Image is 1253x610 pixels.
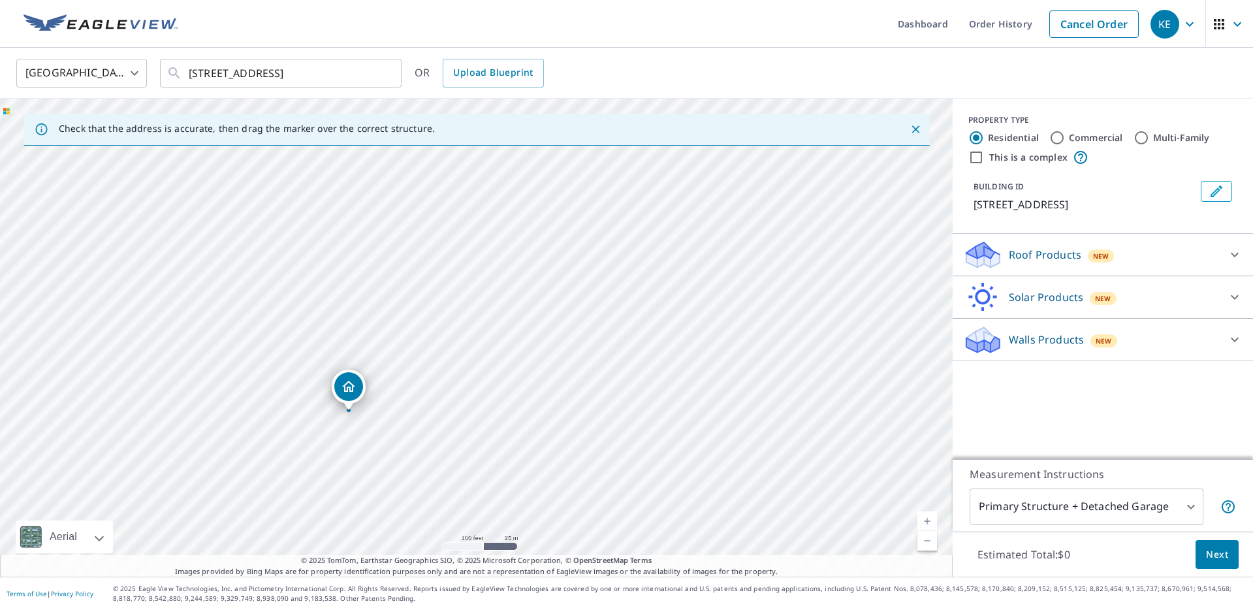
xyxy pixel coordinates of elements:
[1201,181,1232,202] button: Edit building 1
[1049,10,1139,38] a: Cancel Order
[963,324,1243,355] div: Walls ProductsNew
[46,521,81,553] div: Aerial
[967,540,1081,569] p: Estimated Total: $0
[573,555,628,565] a: OpenStreetMap
[1069,131,1123,144] label: Commercial
[1220,499,1236,515] span: Your report will include the primary structure and a detached garage if one exists.
[630,555,652,565] a: Terms
[1196,540,1239,570] button: Next
[988,131,1039,144] label: Residential
[453,65,533,81] span: Upload Blueprint
[301,555,652,566] span: © 2025 TomTom, Earthstar Geographics SIO, © 2025 Microsoft Corporation, ©
[970,489,1203,525] div: Primary Structure + Detached Garage
[1206,547,1228,563] span: Next
[24,14,178,34] img: EV Logo
[16,55,147,91] div: [GEOGRAPHIC_DATA]
[1009,289,1083,305] p: Solar Products
[189,55,375,91] input: Search by address or latitude-longitude
[963,281,1243,313] div: Solar ProductsNew
[7,590,93,598] p: |
[415,59,544,88] div: OR
[1009,247,1081,263] p: Roof Products
[917,511,937,531] a: Current Level 18, Zoom In
[332,370,366,410] div: Dropped pin, building 1, Residential property, 69 Kd Ln Arden, NC 28704
[1096,336,1112,346] span: New
[968,114,1237,126] div: PROPERTY TYPE
[16,521,113,553] div: Aerial
[907,121,924,138] button: Close
[917,531,937,551] a: Current Level 18, Zoom Out
[1095,293,1111,304] span: New
[963,239,1243,270] div: Roof ProductsNew
[1009,332,1084,347] p: Walls Products
[970,466,1236,482] p: Measurement Instructions
[59,123,435,135] p: Check that the address is accurate, then drag the marker over the correct structure.
[1150,10,1179,39] div: KE
[443,59,543,88] a: Upload Blueprint
[1093,251,1109,261] span: New
[974,181,1024,192] p: BUILDING ID
[974,197,1196,212] p: [STREET_ADDRESS]
[113,584,1246,603] p: © 2025 Eagle View Technologies, Inc. and Pictometry International Corp. All Rights Reserved. Repo...
[7,589,47,598] a: Terms of Use
[51,589,93,598] a: Privacy Policy
[1153,131,1210,144] label: Multi-Family
[989,151,1068,164] label: This is a complex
